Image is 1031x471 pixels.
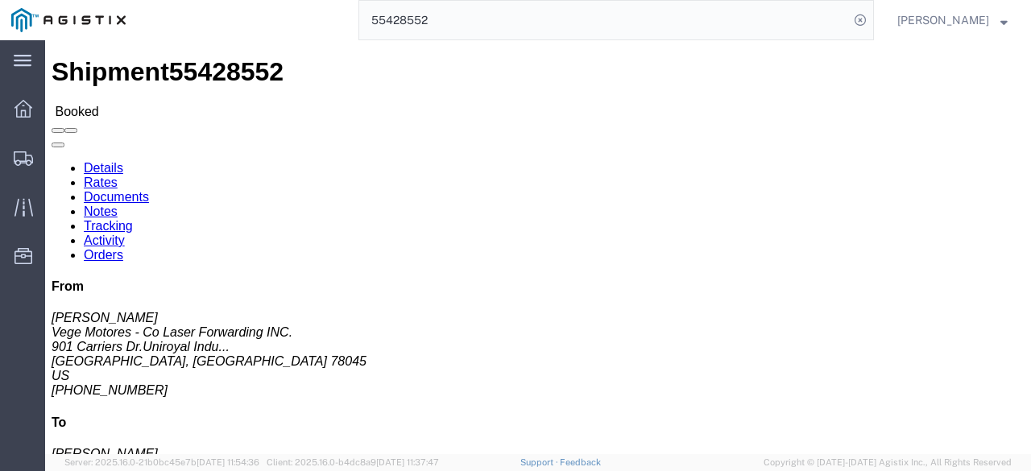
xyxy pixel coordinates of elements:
[560,457,601,467] a: Feedback
[11,8,126,32] img: logo
[197,457,259,467] span: [DATE] 11:54:36
[376,457,439,467] span: [DATE] 11:37:47
[896,10,1008,30] button: [PERSON_NAME]
[64,457,259,467] span: Server: 2025.16.0-21b0bc45e7b
[764,456,1012,469] span: Copyright © [DATE]-[DATE] Agistix Inc., All Rights Reserved
[359,1,849,39] input: Search for shipment number, reference number
[520,457,561,467] a: Support
[267,457,439,467] span: Client: 2025.16.0-b4dc8a9
[45,40,1031,454] iframe: FS Legacy Container
[897,11,989,29] span: Jorge Hinojosa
